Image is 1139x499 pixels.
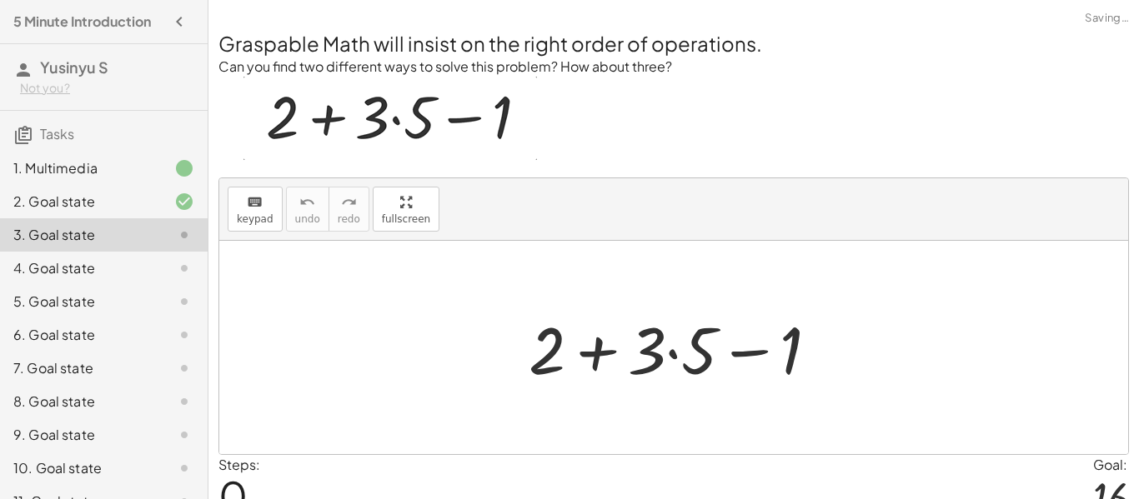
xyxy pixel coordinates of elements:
[218,456,260,473] label: Steps:
[174,225,194,245] i: Task not started.
[40,57,108,77] span: Yusinyu S
[174,158,194,178] i: Task finished.
[247,192,263,212] i: keyboard
[13,392,148,412] div: 8. Goal state
[228,187,283,232] button: keyboardkeypad
[295,213,320,225] span: undo
[286,187,329,232] button: undoundo
[13,158,148,178] div: 1. Multimedia
[174,358,194,378] i: Task not started.
[13,258,148,278] div: 4. Goal state
[20,80,194,97] div: Not you?
[341,192,357,212] i: redo
[13,425,148,445] div: 9. Goal state
[40,125,74,142] span: Tasks
[1085,10,1129,27] span: Saving…
[13,192,148,212] div: 2. Goal state
[13,325,148,345] div: 6. Goal state
[174,192,194,212] i: Task finished and correct.
[174,425,194,445] i: Task not started.
[13,458,148,478] div: 10. Goal state
[299,192,315,212] i: undo
[329,187,369,232] button: redoredo
[243,77,537,160] img: c98fd760e6ed093c10ccf3c4ca28a3dcde0f4c7a2f3786375f60a510364f4df2.gif
[174,325,194,345] i: Task not started.
[382,213,430,225] span: fullscreen
[218,57,1129,77] p: Can you find two different ways to solve this problem? How about three?
[13,292,148,312] div: 5. Goal state
[174,292,194,312] i: Task not started.
[13,358,148,378] div: 7. Goal state
[237,213,273,225] span: keypad
[13,12,151,32] h4: 5 Minute Introduction
[338,213,360,225] span: redo
[174,392,194,412] i: Task not started.
[373,187,439,232] button: fullscreen
[13,225,148,245] div: 3. Goal state
[218,29,1129,57] h2: Graspable Math will insist on the right order of operations.
[174,258,194,278] i: Task not started.
[1093,455,1129,475] div: Goal:
[174,458,194,478] i: Task not started.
